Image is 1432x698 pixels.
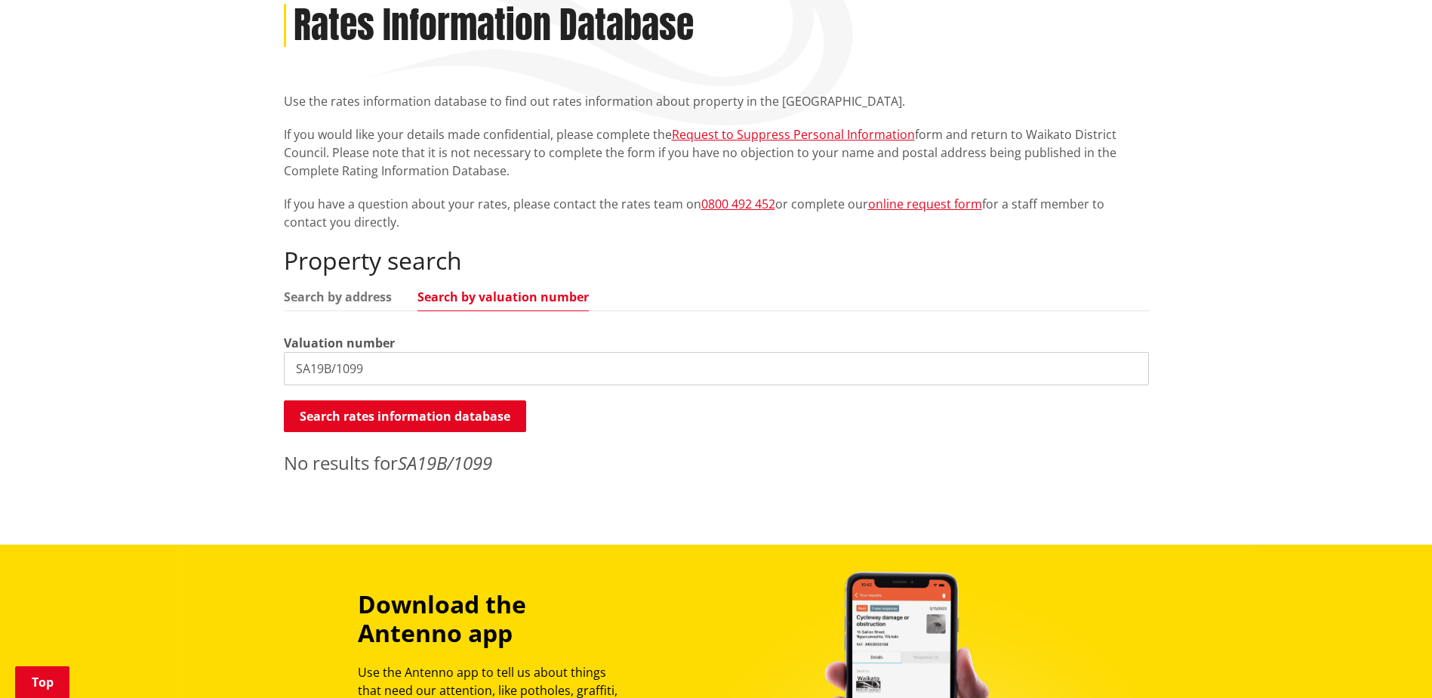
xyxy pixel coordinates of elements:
[868,196,982,212] a: online request form
[284,246,1149,275] h2: Property search
[1363,635,1417,689] iframe: Messenger Launcher
[417,291,589,303] a: Search by valuation number
[15,666,69,698] a: Top
[398,450,492,475] em: SA19B/1099
[284,352,1149,385] input: e.g. 03920/020.01A
[284,125,1149,180] p: If you would like your details made confidential, please complete the form and return to Waikato ...
[284,291,392,303] a: Search by address
[294,4,694,48] h1: Rates Information Database
[284,92,1149,110] p: Use the rates information database to find out rates information about property in the [GEOGRAPHI...
[284,334,395,352] label: Valuation number
[358,590,631,648] h3: Download the Antenno app
[284,400,526,432] button: Search rates information database
[284,195,1149,231] p: If you have a question about your rates, please contact the rates team on or complete our for a s...
[672,126,915,143] a: Request to Suppress Personal Information
[284,449,1149,477] p: No results for
[701,196,775,212] a: 0800 492 452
